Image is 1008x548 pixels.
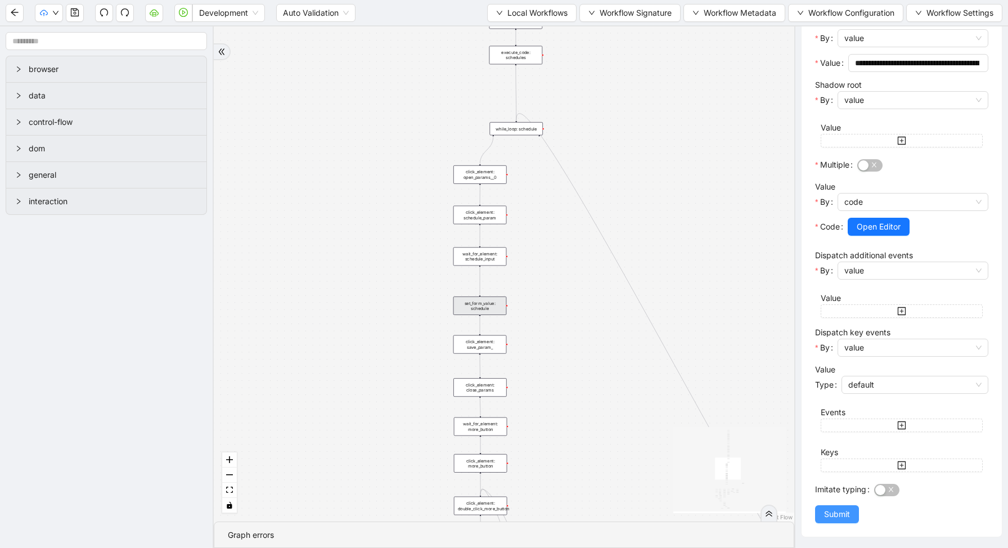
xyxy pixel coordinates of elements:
[6,162,206,188] div: general
[66,4,84,22] button: save
[480,398,480,416] g: Edge from click_element: close_params to wait_for_element: more_button
[6,56,206,82] div: browser
[496,10,503,16] span: down
[15,92,22,99] span: right
[453,206,507,224] div: click_element: schedule_param
[821,406,983,419] div: Events
[6,83,206,109] div: data
[815,327,890,337] label: Dispatch key events
[797,10,804,16] span: down
[6,109,206,135] div: control-flow
[283,5,349,21] span: Auto Validation
[222,483,237,498] button: fit view
[820,57,840,69] span: Value
[820,94,830,106] span: By
[821,459,983,472] button: plus-square
[174,4,192,22] button: play-circle
[29,142,197,155] span: dom
[454,417,507,436] div: wait_for_element: more_button
[489,122,543,135] div: while_loop: scheduleplus-circle
[897,307,906,316] span: plus-square
[820,159,849,171] span: Multiple
[848,376,982,393] span: default
[40,9,48,17] span: cloud-upload
[29,195,197,208] span: interaction
[120,8,129,17] span: redo
[228,529,780,541] div: Graph errors
[507,7,568,19] span: Local Workflows
[454,454,507,473] div: click_element: more_button
[15,119,22,125] span: right
[820,32,830,44] span: By
[815,379,834,391] span: Type
[848,218,910,236] button: Open Editor
[15,198,22,205] span: right
[29,116,197,128] span: control-flow
[29,89,197,102] span: data
[489,11,543,29] div: click_element: close_params__0
[489,46,543,65] div: execute_code: schedules
[150,8,159,17] span: cloud-server
[480,137,493,164] g: Edge from while_loop: schedule to click_element: open_params__0
[222,498,237,513] button: toggle interactivity
[453,378,507,397] div: click_element: close_params
[516,65,516,120] g: Edge from execute_code: schedules to while_loop: schedule
[489,122,543,135] div: while_loop: schedule
[926,7,993,19] span: Workflow Settings
[820,264,830,277] span: By
[821,446,983,459] div: Keys
[683,4,785,22] button: downWorkflow Metadata
[70,8,79,17] span: save
[453,335,507,354] div: click_element: save_param_
[453,165,507,184] div: click_element: open_params__0
[844,92,982,109] span: value
[6,4,24,22] button: arrow-left
[821,122,983,134] div: Value
[857,221,901,233] span: Open Editor
[100,8,109,17] span: undo
[897,136,906,145] span: plus-square
[820,196,830,208] span: By
[15,145,22,152] span: right
[844,262,982,279] span: value
[10,8,19,17] span: arrow-left
[915,10,922,16] span: down
[815,483,866,496] span: Imitate typing
[765,510,773,518] span: double-right
[600,7,672,19] span: Workflow Signature
[487,4,577,22] button: downLocal Workflows
[692,10,699,16] span: down
[704,7,776,19] span: Workflow Metadata
[6,136,206,161] div: dom
[815,505,859,523] button: Submit
[906,4,1002,22] button: downWorkflow Settings
[821,304,983,318] button: plus-square
[815,182,835,191] label: Value
[815,250,913,260] label: Dispatch additional events
[820,342,830,354] span: By
[844,194,982,210] span: code
[222,452,237,468] button: zoom in
[588,10,595,16] span: down
[763,514,793,520] a: React Flow attribution
[821,419,983,432] button: plus-square
[453,247,507,266] div: wait_for_element: schedule_input
[454,497,507,515] div: click_element: double_click_more_button
[116,4,134,22] button: redo
[535,141,544,150] span: plus-circle
[52,10,59,16] span: down
[897,461,906,470] span: plus-square
[815,80,862,89] label: Shadow root
[821,292,983,304] div: Value
[815,365,835,374] label: Value
[821,134,983,147] button: plus-square
[453,297,507,315] div: set_form_value: schedule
